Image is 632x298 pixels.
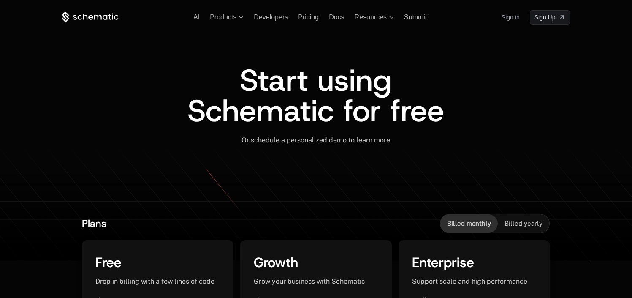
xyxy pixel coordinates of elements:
[534,13,556,22] span: Sign Up
[447,219,491,228] span: Billed monthly
[193,14,200,21] a: AI
[210,14,236,21] span: Products
[254,254,298,271] span: Growth
[254,14,288,21] a: Developers
[82,217,106,230] span: Plans
[355,14,387,21] span: Resources
[505,219,542,228] span: Billed yearly
[298,14,319,21] a: Pricing
[412,277,527,285] span: Support scale and high performance
[187,60,444,131] span: Start using Schematic for free
[95,254,122,271] span: Free
[95,277,214,285] span: Drop in billing with a few lines of code
[530,10,570,25] a: [object Object]
[412,254,474,271] span: Enterprise
[329,14,344,21] a: Docs
[254,277,365,285] span: Grow your business with Schematic
[241,136,390,144] span: Or schedule a personalized demo to learn more
[404,14,427,21] a: Summit
[502,11,520,24] a: Sign in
